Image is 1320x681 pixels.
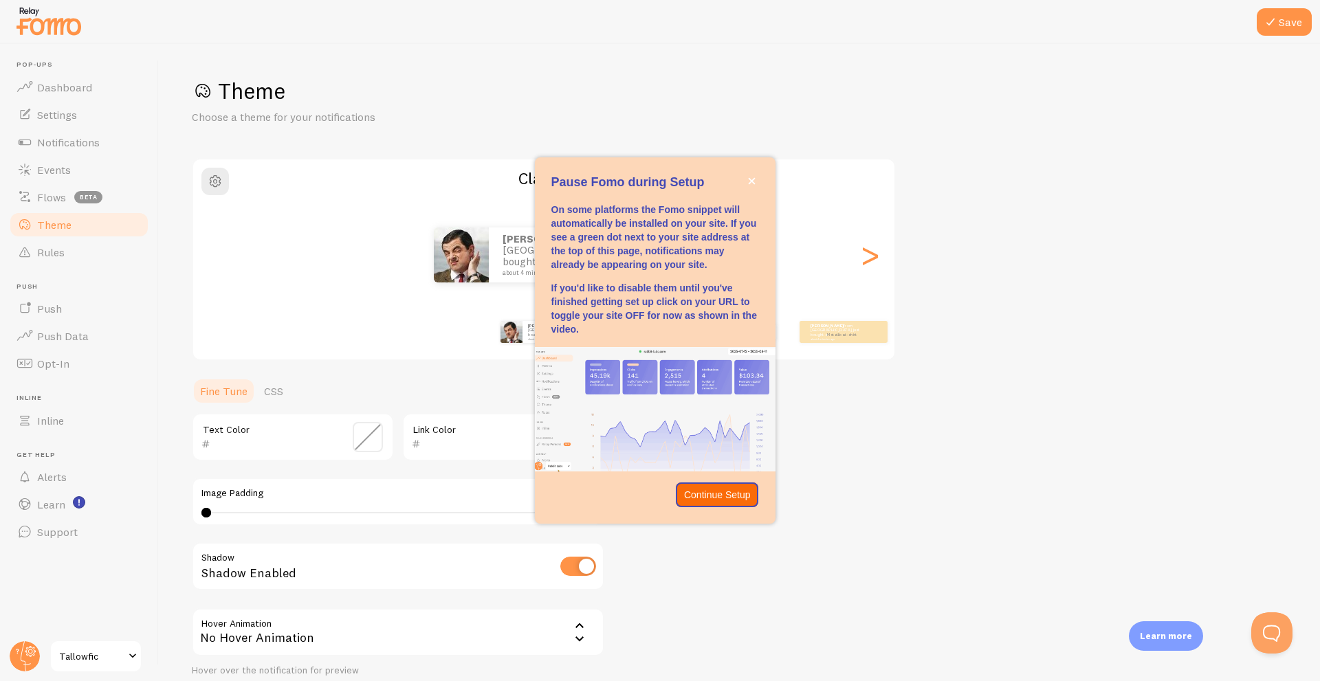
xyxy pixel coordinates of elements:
[8,350,150,377] a: Opt-In
[192,77,1287,105] h1: Theme
[192,542,604,592] div: Shadow Enabled
[8,407,150,434] a: Inline
[811,337,864,340] small: about 4 minutes ago
[192,665,604,677] div: Hover over the notification for preview
[551,174,759,192] p: Pause Fomo during Setup
[827,332,857,337] a: Metallica t-shirt
[528,323,561,328] strong: [PERSON_NAME]
[503,232,586,245] strong: [PERSON_NAME]
[8,238,150,266] a: Rules
[684,488,751,502] p: Continue Setup
[37,302,62,315] span: Push
[37,414,64,427] span: Inline
[8,295,150,322] a: Push
[192,608,604,656] div: No Hover Animation
[37,470,67,484] span: Alerts
[1251,612,1292,654] iframe: Help Scout Beacon - Open
[59,648,124,665] span: Tallowfic
[8,322,150,350] a: Push Data
[37,218,71,232] span: Theme
[14,3,83,38] img: fomo-relay-logo-orange.svg
[503,234,640,276] p: from [GEOGRAPHIC_DATA] just bought a
[434,227,489,282] img: Fomo
[256,377,291,405] a: CSS
[192,377,256,405] a: Fine Tune
[535,157,775,523] div: Pause Fomo during Setup
[16,451,150,460] span: Get Help
[37,190,66,204] span: Flows
[500,321,522,343] img: Fomo
[1140,629,1192,643] p: Learn more
[8,101,150,129] a: Settings
[8,518,150,546] a: Support
[1129,621,1203,651] div: Learn more
[8,74,150,101] a: Dashboard
[551,203,759,271] p: On some platforms the Fomo snippet will automatically be installed on your site. If you see a gre...
[676,482,759,507] button: Continue Setup
[37,135,100,149] span: Notifications
[861,205,878,304] div: Next slide
[503,269,636,276] small: about 4 minutes ago
[16,282,150,291] span: Push
[8,183,150,211] a: Flows beta
[8,129,150,156] a: Notifications
[37,525,78,539] span: Support
[8,211,150,238] a: Theme
[49,640,142,673] a: Tallowfic
[201,487,595,500] label: Image Padding
[74,191,102,203] span: beta
[16,394,150,403] span: Inline
[551,281,759,336] p: If you'd like to disable them until you've finished getting set up click on your URL to toggle yo...
[37,357,69,370] span: Opt-In
[37,163,71,177] span: Events
[528,337,582,340] small: about 4 minutes ago
[192,109,522,125] p: Choose a theme for your notifications
[37,245,65,259] span: Rules
[745,174,759,188] button: close,
[528,323,583,340] p: from [GEOGRAPHIC_DATA] just bought a
[37,329,89,343] span: Push Data
[811,323,866,340] p: from [GEOGRAPHIC_DATA] just bought a
[37,108,77,122] span: Settings
[8,156,150,183] a: Events
[811,323,844,328] strong: [PERSON_NAME]
[73,496,85,509] svg: <p>Watch New Feature Tutorials!</p>
[37,498,65,511] span: Learn
[16,60,150,69] span: Pop-ups
[37,80,92,94] span: Dashboard
[8,463,150,491] a: Alerts
[8,491,150,518] a: Learn
[193,168,894,189] h2: Classic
